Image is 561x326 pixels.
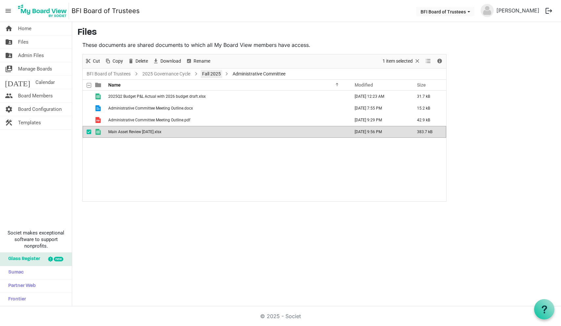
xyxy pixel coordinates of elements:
td: 42.9 kB is template cell column header Size [410,114,446,126]
span: Templates [18,116,41,129]
span: Frontier [5,293,26,306]
div: Rename [183,54,213,68]
span: Board Members [18,89,53,102]
span: Admin Files [18,49,44,62]
h3: Files [77,27,556,38]
td: checkbox [83,114,91,126]
td: 31.7 kB is template cell column header Size [410,91,446,102]
button: Details [435,57,444,65]
span: Sumac [5,266,24,279]
a: Fall 2025 [201,70,222,78]
span: Cut [92,57,101,65]
span: 2025Q2 Budget P&L Actual with 2026 budget draft.xlsx [108,94,206,99]
span: Home [18,22,31,35]
button: Delete [127,57,149,65]
img: no-profile-picture.svg [481,4,494,17]
button: Selection [382,57,422,65]
p: These documents are shared documents to which all My Board View members have access. [82,41,447,49]
a: © 2025 - Societ [260,313,301,319]
span: Administrative Committee Meeting Outline.pdf [108,118,190,122]
a: [PERSON_NAME] [494,4,542,17]
span: switch_account [5,62,13,75]
div: Details [434,54,445,68]
span: construction [5,116,13,129]
div: Cut [83,54,102,68]
td: September 12, 2025 9:56 PM column header Modified [348,126,410,138]
td: is template cell column header type [91,126,106,138]
td: is template cell column header type [91,102,106,114]
td: 2025Q2 Budget P&L Actual with 2026 budget draft.xlsx is template cell column header Name [106,91,348,102]
span: 1 item selected [382,57,413,65]
td: Main Asset Review 30 June 2025.xlsx is template cell column header Name [106,126,348,138]
span: Delete [135,57,149,65]
span: Manage Boards [18,62,52,75]
span: Administrative Committee [231,70,287,78]
button: Download [152,57,182,65]
div: Clear selection [380,54,423,68]
td: September 15, 2025 7:55 PM column header Modified [348,102,410,114]
span: [DATE] [5,76,30,89]
span: folder_shared [5,49,13,62]
div: Delete [125,54,150,68]
button: logout [542,4,556,18]
span: home [5,22,13,35]
td: checkbox [83,91,91,102]
span: Size [417,82,426,88]
span: Administrative Committee Meeting Outline.docx [108,106,193,111]
a: My Board View Logo [16,3,72,19]
div: Copy [102,54,125,68]
td: September 21, 2025 12:23 AM column header Modified [348,91,410,102]
button: Rename [185,57,212,65]
button: View dropdownbutton [424,57,432,65]
span: Main Asset Review [DATE].xlsx [108,130,161,134]
span: folder_shared [5,35,13,49]
span: Files [18,35,29,49]
td: 383.7 kB is template cell column header Size [410,126,446,138]
span: Name [108,82,121,88]
span: Rename [193,57,211,65]
button: Cut [84,57,101,65]
td: checkbox [83,102,91,114]
button: Copy [104,57,124,65]
span: Copy [112,57,124,65]
button: BFI Board of Trustees dropdownbutton [416,7,474,16]
span: Download [160,57,182,65]
a: BFI Board of Trustees [85,70,132,78]
td: checkbox [83,126,91,138]
span: people [5,89,13,102]
span: Modified [355,82,373,88]
span: menu [2,5,14,17]
span: Calendar [35,76,55,89]
span: Board Configuration [18,103,62,116]
td: Administrative Committee Meeting Outline.pdf is template cell column header Name [106,114,348,126]
td: 15.2 kB is template cell column header Size [410,102,446,114]
td: Administrative Committee Meeting Outline.docx is template cell column header Name [106,102,348,114]
div: new [54,257,63,261]
a: 2025 Governance Cycle [141,70,192,78]
img: My Board View Logo [16,3,69,19]
div: Download [150,54,183,68]
td: is template cell column header type [91,114,106,126]
td: is template cell column header type [91,91,106,102]
span: Societ makes exceptional software to support nonprofits. [3,230,69,249]
span: settings [5,103,13,116]
a: BFI Board of Trustees [72,4,140,17]
div: View [423,54,434,68]
span: Partner Web [5,279,36,293]
td: September 12, 2025 9:29 PM column header Modified [348,114,410,126]
span: Glass Register [5,253,40,266]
